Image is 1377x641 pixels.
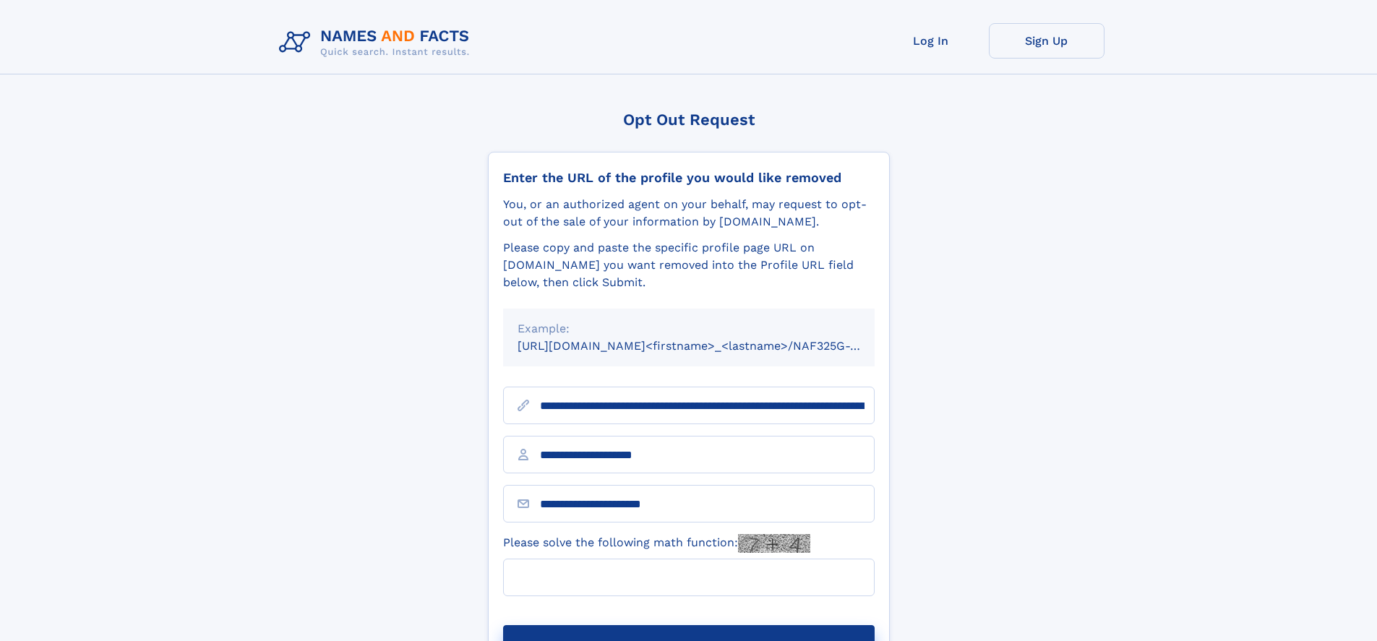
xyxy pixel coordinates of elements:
div: You, or an authorized agent on your behalf, may request to opt-out of the sale of your informatio... [503,196,875,231]
small: [URL][DOMAIN_NAME]<firstname>_<lastname>/NAF325G-xxxxxxxx [518,339,902,353]
div: Please copy and paste the specific profile page URL on [DOMAIN_NAME] you want removed into the Pr... [503,239,875,291]
a: Log In [873,23,989,59]
img: Logo Names and Facts [273,23,481,62]
div: Opt Out Request [488,111,890,129]
a: Sign Up [989,23,1104,59]
label: Please solve the following math function: [503,534,810,553]
div: Example: [518,320,860,337]
div: Enter the URL of the profile you would like removed [503,170,875,186]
